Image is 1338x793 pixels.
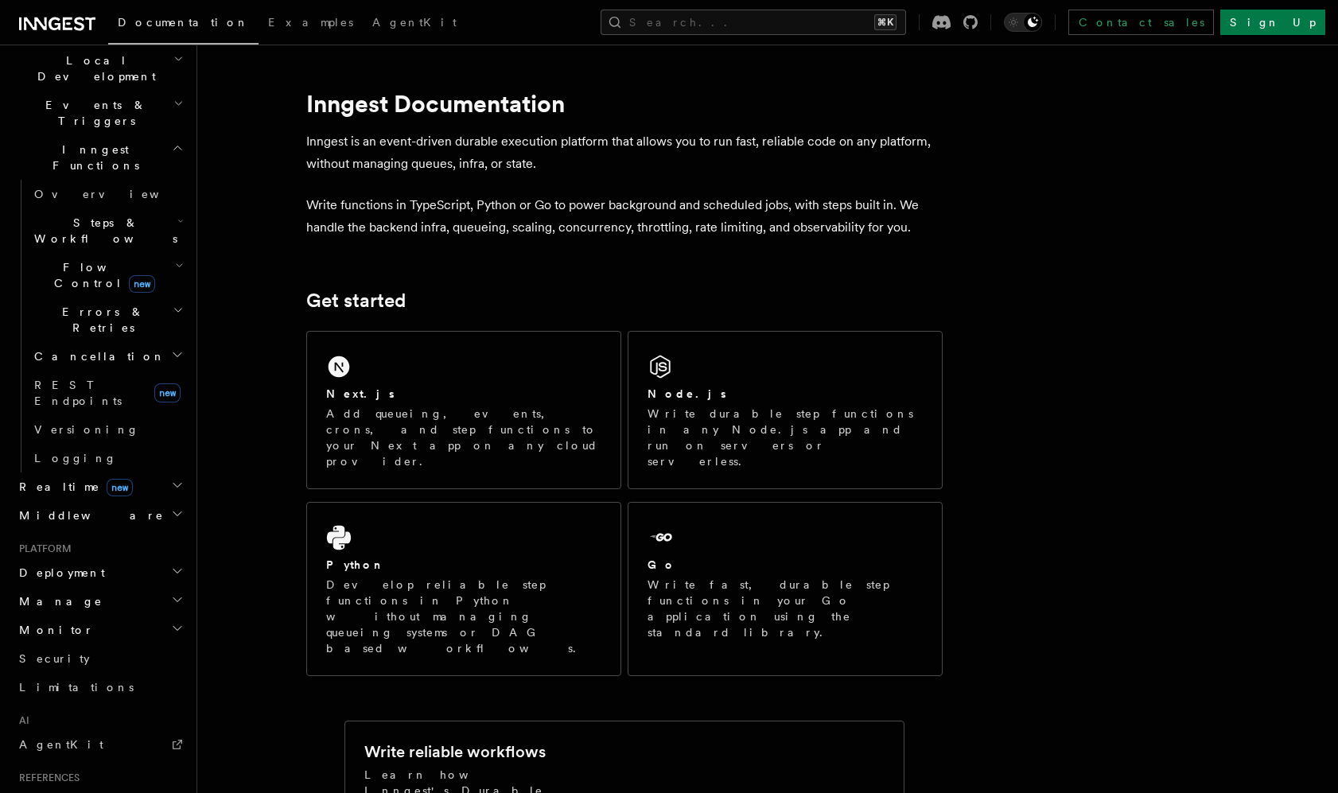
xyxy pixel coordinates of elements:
button: Toggle dark mode [1004,13,1042,32]
a: AgentKit [13,730,187,759]
button: Deployment [13,558,187,587]
span: Limitations [19,681,134,694]
span: Logging [34,452,117,465]
a: PythonDevelop reliable step functions in Python without managing queueing systems or DAG based wo... [306,502,621,676]
p: Inngest is an event-driven durable execution platform that allows you to run fast, reliable code ... [306,130,943,175]
a: Contact sales [1068,10,1214,35]
button: Cancellation [28,342,187,371]
button: Inngest Functions [13,135,187,180]
a: Node.jsWrite durable step functions in any Node.js app and run on servers or serverless. [628,331,943,489]
span: AI [13,714,29,727]
span: Middleware [13,507,164,523]
span: REST Endpoints [34,379,122,407]
a: Logging [28,444,187,472]
button: Monitor [13,616,187,644]
a: Get started [306,290,406,312]
a: Overview [28,180,187,208]
button: Steps & Workflows [28,208,187,253]
button: Local Development [13,46,187,91]
a: AgentKit [363,5,466,43]
span: AgentKit [372,16,457,29]
span: Inngest Functions [13,142,172,173]
p: Write durable step functions in any Node.js app and run on servers or serverless. [648,406,923,469]
span: Manage [13,593,103,609]
span: Events & Triggers [13,97,173,129]
span: Flow Control [28,259,175,291]
p: Develop reliable step functions in Python without managing queueing systems or DAG based workflows. [326,577,601,656]
p: Write fast, durable step functions in your Go application using the standard library. [648,577,923,640]
span: new [107,479,133,496]
a: GoWrite fast, durable step functions in your Go application using the standard library. [628,502,943,676]
button: Realtimenew [13,472,187,501]
a: Versioning [28,415,187,444]
a: REST Endpointsnew [28,371,187,415]
a: Security [13,644,187,673]
span: Examples [268,16,353,29]
h2: Write reliable workflows [364,741,546,763]
span: new [129,275,155,293]
span: AgentKit [19,738,103,751]
span: Monitor [13,622,94,638]
button: Middleware [13,501,187,530]
h2: Next.js [326,386,395,402]
a: Limitations [13,673,187,702]
a: Sign Up [1220,10,1325,35]
div: Inngest Functions [13,180,187,472]
span: References [13,772,80,784]
span: Security [19,652,90,665]
a: Documentation [108,5,259,45]
span: Platform [13,542,72,555]
p: Add queueing, events, crons, and step functions to your Next app on any cloud provider. [326,406,601,469]
button: Manage [13,587,187,616]
h2: Node.js [648,386,726,402]
span: Deployment [13,565,105,581]
span: Errors & Retries [28,304,173,336]
button: Flow Controlnew [28,253,187,297]
span: new [154,383,181,402]
h2: Go [648,557,676,573]
h1: Inngest Documentation [306,89,943,118]
button: Errors & Retries [28,297,187,342]
span: Cancellation [28,348,165,364]
button: Search...⌘K [601,10,906,35]
h2: Python [326,557,385,573]
span: Overview [34,188,198,200]
button: Events & Triggers [13,91,187,135]
span: Steps & Workflows [28,215,177,247]
span: Local Development [13,52,173,84]
span: Documentation [118,16,249,29]
a: Next.jsAdd queueing, events, crons, and step functions to your Next app on any cloud provider. [306,331,621,489]
span: Realtime [13,479,133,495]
p: Write functions in TypeScript, Python or Go to power background and scheduled jobs, with steps bu... [306,194,943,239]
span: Versioning [34,423,139,436]
a: Examples [259,5,363,43]
kbd: ⌘K [874,14,897,30]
